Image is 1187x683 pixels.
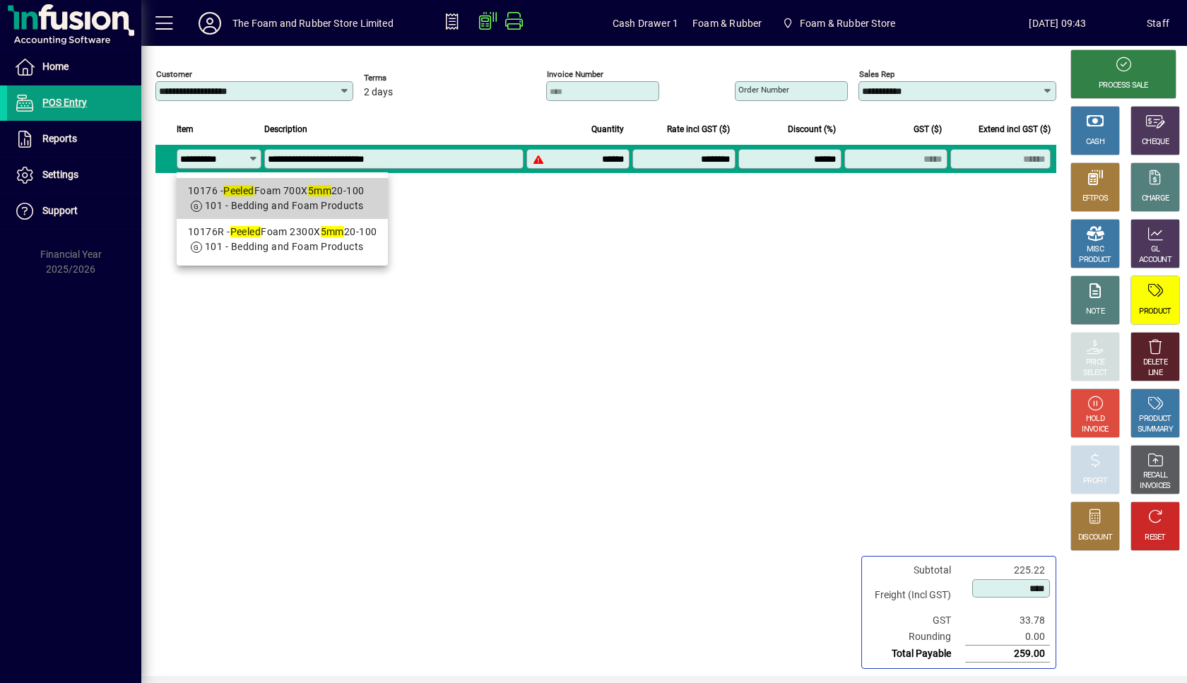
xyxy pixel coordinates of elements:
[1087,244,1104,255] div: MISC
[177,219,388,260] mat-option: 10176R - Peeled Foam 2300X5mm 20-100
[205,241,364,252] span: 101 - Bedding and Foam Products
[364,73,449,83] span: Terms
[1078,533,1112,543] div: DISCOUNT
[230,226,261,237] em: Peeled
[232,12,394,35] div: The Foam and Rubber Store Limited
[914,121,942,137] span: GST ($)
[7,158,141,193] a: Settings
[965,612,1050,629] td: 33.78
[223,185,254,196] em: Peeled
[965,629,1050,646] td: 0.00
[591,121,624,137] span: Quantity
[868,629,965,646] td: Rounding
[868,646,965,663] td: Total Payable
[308,185,331,196] em: 5mm
[321,226,344,237] em: 5mm
[188,225,377,239] div: 10176R - Foam 2300X 20-100
[7,49,141,85] a: Home
[42,205,78,216] span: Support
[1142,137,1169,148] div: CHEQUE
[1083,368,1108,379] div: SELECT
[1086,414,1104,424] div: HOLD
[42,169,78,180] span: Settings
[1086,137,1104,148] div: CASH
[979,121,1051,137] span: Extend incl GST ($)
[1086,307,1104,317] div: NOTE
[667,121,730,137] span: Rate incl GST ($)
[965,646,1050,663] td: 259.00
[1082,194,1109,204] div: EFTPOS
[1145,533,1166,543] div: RESET
[547,69,603,79] mat-label: Invoice number
[738,85,789,95] mat-label: Order number
[364,87,393,98] span: 2 days
[1139,307,1171,317] div: PRODUCT
[613,12,678,35] span: Cash Drawer 1
[7,121,141,157] a: Reports
[264,121,307,137] span: Description
[800,12,895,35] span: Foam & Rubber Store
[188,184,377,198] div: 10176 - Foam 700X 20-100
[1099,81,1148,91] div: PROCESS SALE
[692,12,762,35] span: Foam & Rubber
[1140,481,1170,492] div: INVOICES
[7,194,141,229] a: Support
[776,11,901,36] span: Foam & Rubber Store
[868,562,965,578] td: Subtotal
[42,97,87,108] span: POS Entry
[1151,244,1160,255] div: GL
[1139,255,1171,266] div: ACCOUNT
[156,69,192,79] mat-label: Customer
[868,612,965,629] td: GST
[1148,368,1162,379] div: LINE
[1139,414,1171,424] div: PRODUCT
[1142,194,1169,204] div: CHARGE
[1086,357,1105,368] div: PRICE
[1082,424,1108,435] div: INVOICE
[1079,255,1111,266] div: PRODUCT
[859,69,894,79] mat-label: Sales rep
[42,61,69,72] span: Home
[1143,470,1168,481] div: RECALL
[788,121,836,137] span: Discount (%)
[177,121,194,137] span: Item
[1147,12,1169,35] div: Staff
[965,562,1050,578] td: 225.22
[42,133,77,144] span: Reports
[868,578,965,612] td: Freight (Incl GST)
[187,11,232,36] button: Profile
[1083,476,1107,487] div: PROFIT
[177,178,388,219] mat-option: 10176 - Peeled Foam 700X5mm 20-100
[969,12,1147,35] span: [DATE] 09:43
[1143,357,1167,368] div: DELETE
[1138,424,1173,435] div: SUMMARY
[205,200,364,211] span: 101 - Bedding and Foam Products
